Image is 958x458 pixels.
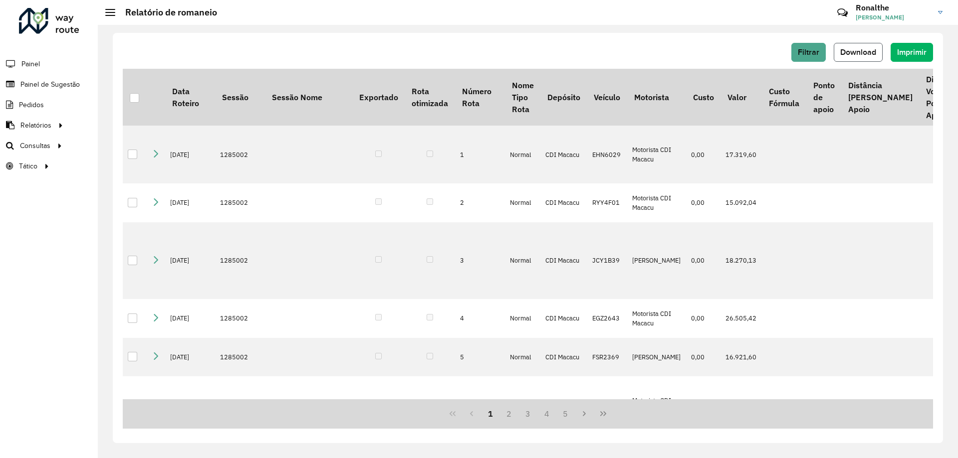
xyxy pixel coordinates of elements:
button: Filtrar [791,43,826,62]
td: 1285002 [215,376,265,434]
td: [PERSON_NAME] [627,338,686,377]
button: 2 [499,404,518,423]
td: 4 [455,299,505,338]
td: RYY4F01 [587,183,627,222]
th: Motorista [627,69,686,126]
h2: Relatório de romaneio [115,7,217,18]
button: 5 [556,404,575,423]
td: 26.505,42 [720,299,762,338]
th: Número Rota [455,69,505,126]
th: Valor [720,69,762,126]
th: Sessão Nome [265,69,352,126]
th: Data Roteiro [165,69,215,126]
td: [DATE] [165,126,215,183]
td: 2 [455,183,505,222]
span: Download [840,48,876,56]
td: [DATE] [165,299,215,338]
td: [DATE] [165,183,215,222]
button: Imprimir [891,43,933,62]
h3: Ronalthe [856,3,931,12]
td: 15.092,04 [720,183,762,222]
td: Normal [505,183,540,222]
td: EGZ2643 [587,299,627,338]
td: 17.319,60 [720,126,762,183]
td: 19.863,37 [720,376,762,434]
td: 18.270,13 [720,222,762,299]
td: CDI Macacu [540,183,587,222]
td: 0,00 [686,183,720,222]
span: [PERSON_NAME] [856,13,931,22]
td: CDI Macacu [540,338,587,377]
th: Rota otimizada [405,69,455,126]
td: CDI Macacu [540,126,587,183]
td: CDI Macacu [540,376,587,434]
td: 5 [455,338,505,377]
td: [PERSON_NAME] [627,222,686,299]
td: 0,00 [686,126,720,183]
td: 0,00 [686,376,720,434]
td: Motorista CDI Macacu [627,126,686,183]
button: 4 [537,404,556,423]
th: Sessão [215,69,265,126]
button: 3 [518,404,537,423]
td: 1285002 [215,299,265,338]
td: Normal [505,126,540,183]
td: FSR2369 [587,338,627,377]
td: [DATE] [165,376,215,434]
td: 0,00 [686,222,720,299]
a: Contato Rápido [832,2,853,23]
td: Motorista CDI Macacu [627,299,686,338]
button: Last Page [594,404,613,423]
span: Tático [19,161,37,171]
span: Imprimir [897,48,927,56]
td: 1285002 [215,183,265,222]
td: 1285002 [215,222,265,299]
span: Filtrar [798,48,819,56]
span: Painel [21,59,40,69]
td: 1285002 [215,126,265,183]
th: Veículo [587,69,627,126]
th: Depósito [540,69,587,126]
td: CDI Macacu [540,222,587,299]
button: 1 [481,404,500,423]
td: 16.921,60 [720,338,762,377]
td: Motorista CDI Macacu [627,183,686,222]
span: Consultas [20,141,50,151]
span: Painel de Sugestão [20,79,80,90]
td: 0,00 [686,299,720,338]
th: Distância [PERSON_NAME] Apoio [841,69,919,126]
th: Custo Fórmula [762,69,806,126]
td: 1 [455,126,505,183]
button: Download [834,43,883,62]
th: Nome Tipo Rota [505,69,540,126]
td: 1285002 [215,338,265,377]
span: Pedidos [19,100,44,110]
th: Custo [686,69,720,126]
td: 0,00 [686,338,720,377]
td: Normal [505,338,540,377]
td: Normal [505,376,540,434]
td: JCY1B39 [587,222,627,299]
td: Normal [505,222,540,299]
td: CDI Macacu [540,299,587,338]
td: RYY3G71 [587,376,627,434]
button: Next Page [575,404,594,423]
td: EHN6029 [587,126,627,183]
td: Normal [505,299,540,338]
th: Exportado [352,69,405,126]
span: Relatórios [20,120,51,131]
td: 6 [455,376,505,434]
td: Motorista CDI Macacu [627,376,686,434]
td: 3 [455,222,505,299]
th: Ponto de apoio [806,69,841,126]
td: [DATE] [165,222,215,299]
td: [DATE] [165,338,215,377]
